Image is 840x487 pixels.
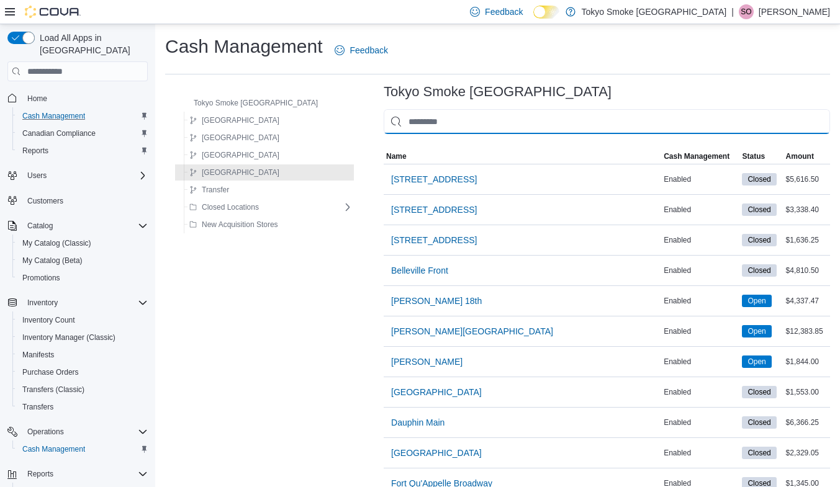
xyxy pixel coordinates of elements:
[17,382,89,397] a: Transfers (Classic)
[22,315,75,325] span: Inventory Count
[391,234,477,246] span: [STREET_ADDRESS]
[661,149,739,164] button: Cash Management
[386,319,558,344] button: [PERSON_NAME][GEOGRAPHIC_DATA]
[784,202,830,217] div: $3,338.40
[582,4,727,19] p: Tokyo Smoke [GEOGRAPHIC_DATA]
[17,126,148,141] span: Canadian Compliance
[661,354,739,369] div: Enabled
[35,32,148,56] span: Load All Apps in [GEOGRAPHIC_DATA]
[27,94,47,104] span: Home
[747,356,765,367] span: Open
[742,173,776,185] span: Closed
[22,256,83,266] span: My Catalog (Beta)
[184,182,234,197] button: Transfer
[386,167,482,192] button: [STREET_ADDRESS]
[12,398,153,416] button: Transfers
[17,253,88,268] a: My Catalog (Beta)
[17,347,148,362] span: Manifests
[661,202,739,217] div: Enabled
[661,172,739,187] div: Enabled
[202,168,279,177] span: [GEOGRAPHIC_DATA]
[22,91,52,106] a: Home
[12,364,153,381] button: Purchase Orders
[17,253,148,268] span: My Catalog (Beta)
[22,128,96,138] span: Canadian Compliance
[731,4,734,19] p: |
[391,325,553,337] span: [PERSON_NAME][GEOGRAPHIC_DATA]
[25,6,81,18] img: Cova
[742,264,776,277] span: Closed
[2,167,153,184] button: Users
[22,424,148,439] span: Operations
[17,270,65,285] a: Promotions
[386,151,407,161] span: Name
[786,151,814,161] span: Amount
[184,130,284,145] button: [GEOGRAPHIC_DATA]
[742,325,771,337] span: Open
[2,217,153,235] button: Catalog
[22,168,52,183] button: Users
[784,415,830,430] div: $6,366.25
[386,349,467,374] button: [PERSON_NAME]
[22,367,79,377] span: Purchase Orders
[27,298,58,308] span: Inventory
[22,295,148,310] span: Inventory
[165,34,322,59] h1: Cash Management
[747,295,765,306] span: Open
[17,330,120,345] a: Inventory Manager (Classic)
[2,192,153,210] button: Customers
[661,293,739,308] div: Enabled
[784,385,830,400] div: $1,553.00
[784,354,830,369] div: $1,844.00
[384,84,612,99] h3: Tokyo Smoke [GEOGRAPHIC_DATA]
[661,445,739,460] div: Enabled
[12,142,153,159] button: Reports
[12,346,153,364] button: Manifests
[661,385,739,400] div: Enabled
[742,416,776,429] span: Closed
[12,381,153,398] button: Transfers (Classic)
[17,365,84,380] a: Purchase Orders
[742,203,776,216] span: Closed
[12,235,153,252] button: My Catalog (Classic)
[2,89,153,107] button: Home
[784,293,830,308] div: $4,337.47
[391,295,482,307] span: [PERSON_NAME] 18th
[739,149,783,164] button: Status
[386,228,482,252] button: [STREET_ADDRESS]
[747,265,770,276] span: Closed
[22,467,58,481] button: Reports
[17,442,148,457] span: Cash Management
[17,109,90,123] a: Cash Management
[384,109,830,134] input: This is a search bar. As you type, the results lower in the page will automatically filter.
[27,469,53,479] span: Reports
[747,447,770,458] span: Closed
[22,218,148,233] span: Catalog
[747,204,770,215] span: Closed
[202,133,279,143] span: [GEOGRAPHIC_DATA]
[784,445,830,460] div: $2,329.05
[17,442,90,457] a: Cash Management
[391,447,482,459] span: [GEOGRAPHIC_DATA]
[22,467,148,481] span: Reports
[202,202,259,212] span: Closed Locations
[391,386,482,398] span: [GEOGRAPHIC_DATA]
[17,382,148,397] span: Transfers (Classic)
[391,173,477,185] span: [STREET_ADDRESS]
[17,143,148,158] span: Reports
[22,168,148,183] span: Users
[17,365,148,380] span: Purchase Orders
[22,385,84,395] span: Transfers (Classic)
[17,313,80,328] a: Inventory Count
[661,324,739,339] div: Enabled
[202,185,229,195] span: Transfer
[386,380,487,404] button: [GEOGRAPHIC_DATA]
[17,400,148,414] span: Transfers
[12,440,153,458] button: Cash Management
[22,350,54,360] span: Manifests
[17,236,96,251] a: My Catalog (Classic)
[22,218,58,233] button: Catalog
[386,288,487,313] button: [PERSON_NAME] 18th
[184,113,284,128] button: [GEOGRAPHIC_DATA]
